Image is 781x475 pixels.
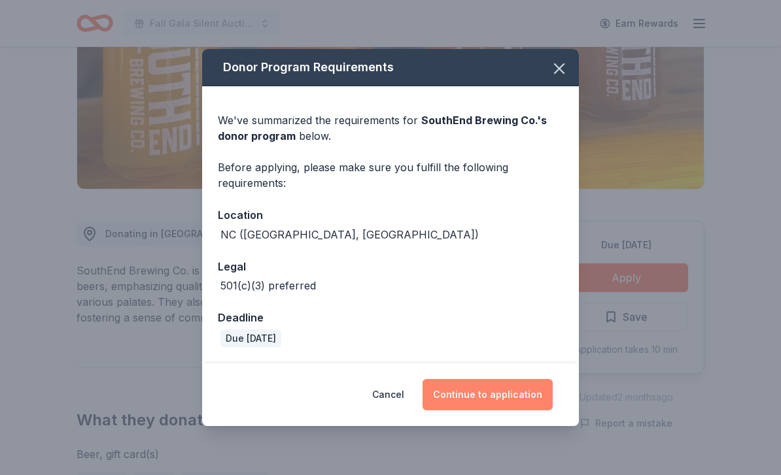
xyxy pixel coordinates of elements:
div: Location [218,206,563,223]
div: Deadline [218,309,563,326]
div: 501(c)(3) preferred [220,278,316,293]
div: We've summarized the requirements for below. [218,112,563,144]
button: Cancel [372,379,404,410]
div: Due [DATE] [220,329,281,348]
button: Continue to application [423,379,553,410]
div: Donor Program Requirements [202,49,579,86]
div: Before applying, please make sure you fulfill the following requirements: [218,159,563,191]
div: NC ([GEOGRAPHIC_DATA], [GEOGRAPHIC_DATA]) [220,227,479,242]
div: Legal [218,258,563,275]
